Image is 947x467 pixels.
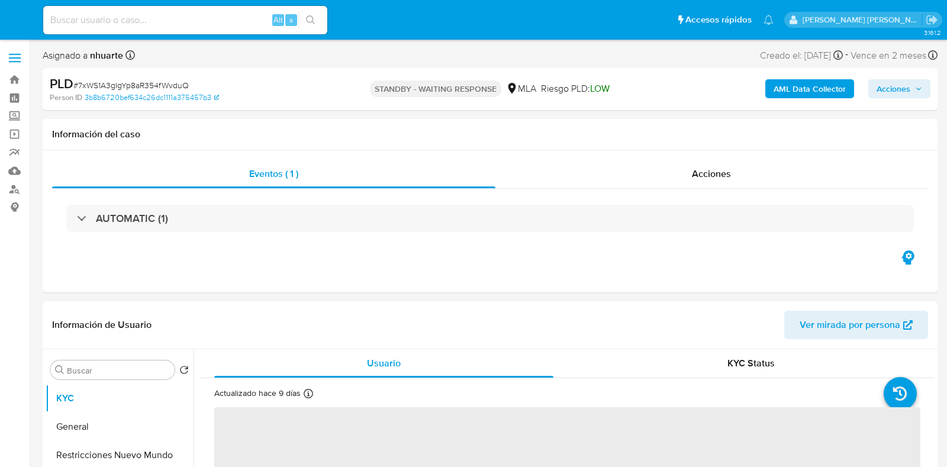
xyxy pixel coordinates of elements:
span: Acciones [692,167,731,181]
span: Eventos ( 1 ) [249,167,298,181]
button: search-icon [298,12,323,28]
p: noelia.huarte@mercadolibre.com [803,14,922,25]
span: - [845,47,848,63]
h1: Información del caso [52,128,928,140]
span: Usuario [367,356,401,370]
span: Vence en 2 meses [851,49,926,62]
button: Volver al orden por defecto [179,365,189,378]
div: Creado el: [DATE] [760,47,843,63]
span: Acciones [877,79,910,98]
input: Buscar [67,365,170,376]
b: nhuarte [88,49,123,62]
b: PLD [50,74,73,93]
h3: AUTOMATIC (1) [96,212,168,225]
button: Acciones [868,79,930,98]
button: General [46,413,194,441]
span: Asignado a [43,49,123,62]
span: LOW [590,82,610,95]
span: KYC Status [727,356,775,370]
button: Buscar [55,365,65,375]
a: Notificaciones [764,15,774,25]
span: Ver mirada por persona [800,311,900,339]
span: Alt [273,14,283,25]
span: s [289,14,293,25]
div: MLA [506,82,536,95]
p: Actualizado hace 9 días [214,388,301,399]
h1: Información de Usuario [52,319,152,331]
div: AUTOMATIC (1) [66,205,914,232]
span: Accesos rápidos [685,14,752,26]
button: Ver mirada por persona [784,311,928,339]
p: STANDBY - WAITING RESPONSE [370,80,501,97]
button: AML Data Collector [765,79,854,98]
span: Riesgo PLD: [541,82,610,95]
b: AML Data Collector [774,79,846,98]
input: Buscar usuario o caso... [43,12,327,28]
span: # 7xWS1A3gIgYp8aR354fWvduQ [73,79,189,91]
a: Salir [926,14,938,26]
b: Person ID [50,92,82,103]
button: KYC [46,384,194,413]
a: 3b8b6720bef634c26dc1111a375457b3 [85,92,219,103]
